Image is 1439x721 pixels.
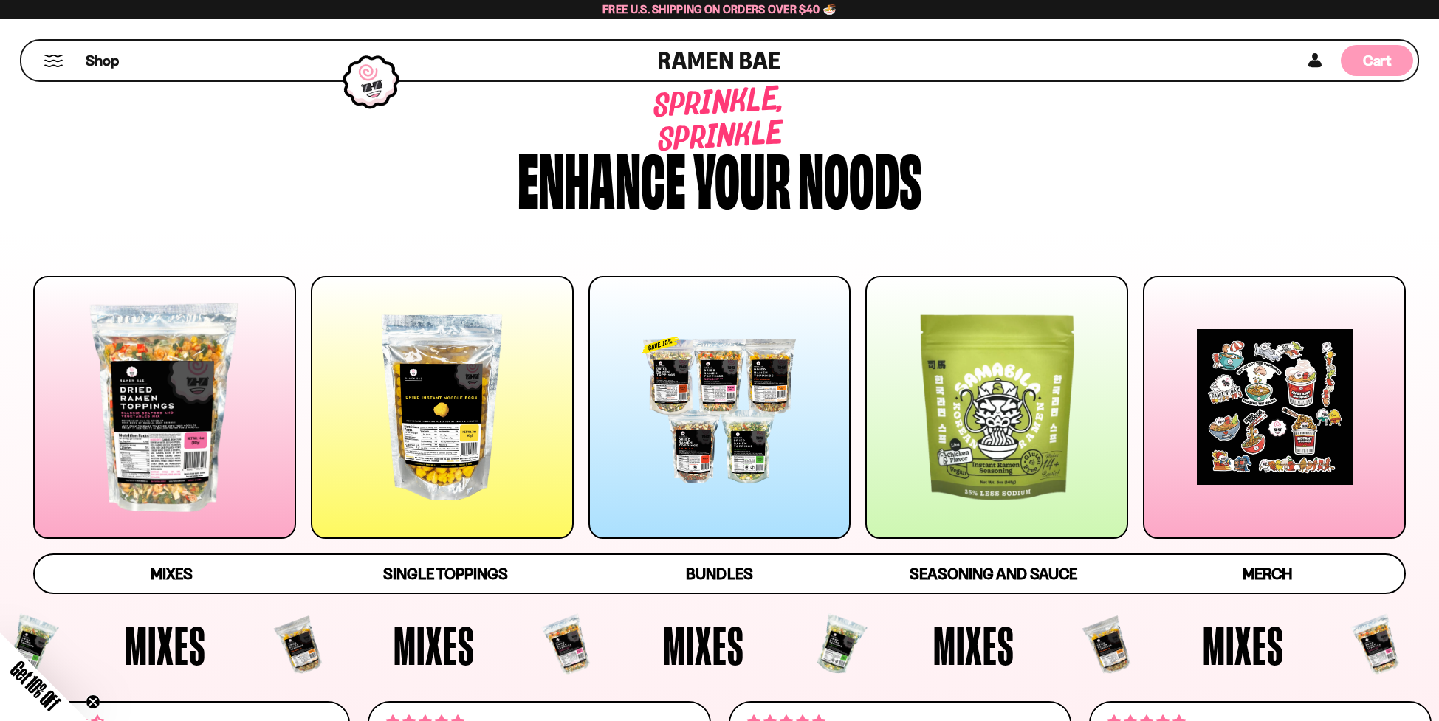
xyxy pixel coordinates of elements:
[394,618,475,672] span: Mixes
[35,555,309,593] a: Mixes
[383,565,508,583] span: Single Toppings
[856,555,1130,593] a: Seasoning and Sauce
[910,565,1077,583] span: Seasoning and Sauce
[1203,618,1284,672] span: Mixes
[151,565,193,583] span: Mixes
[602,2,837,16] span: Free U.S. Shipping on Orders over $40 🍜
[693,142,791,212] div: your
[86,694,100,709] button: Close teaser
[125,618,206,672] span: Mixes
[86,45,119,76] a: Shop
[1243,565,1292,583] span: Merch
[1363,52,1392,69] span: Cart
[933,618,1014,672] span: Mixes
[1130,555,1404,593] a: Merch
[44,55,63,67] button: Mobile Menu Trigger
[686,565,752,583] span: Bundles
[86,51,119,71] span: Shop
[1341,41,1413,80] a: Cart
[7,657,64,714] span: Get 10% Off
[663,618,744,672] span: Mixes
[798,142,921,212] div: noods
[583,555,856,593] a: Bundles
[518,142,686,212] div: Enhance
[309,555,583,593] a: Single Toppings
